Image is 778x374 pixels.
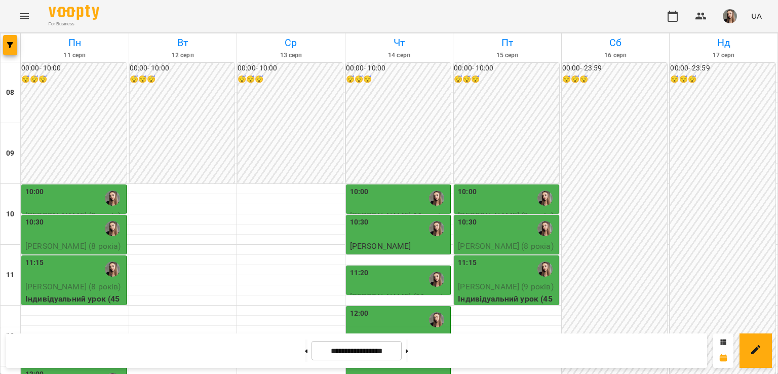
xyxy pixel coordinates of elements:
h6: Вт [131,35,236,51]
h6: 😴😴😴 [130,74,235,85]
label: 10:00 [350,186,369,198]
label: 11:15 [458,257,477,269]
h6: 00:00 - 10:00 [454,63,559,74]
label: 11:15 [25,257,44,269]
h6: 16 серп [563,51,668,60]
span: For Business [49,21,99,27]
h6: Ср [239,35,343,51]
h6: 😴😴😴 [238,74,343,85]
h6: Чт [347,35,452,51]
h6: 00:00 - 10:00 [238,63,343,74]
p: Індивідуальний урок (45 хвилин) [25,252,124,276]
h6: Пн [22,35,127,51]
p: Індивідуальний урок (45 хвилин) [25,293,124,317]
h6: 12 серп [131,51,236,60]
button: UA [747,7,766,25]
label: 11:20 [350,268,369,279]
span: [PERSON_NAME] (8 рокіа) [458,241,553,251]
label: 10:30 [350,217,369,228]
label: 10:00 [458,186,477,198]
button: Menu [12,4,36,28]
span: [PERSON_NAME] (11 років) [350,292,443,314]
img: Лазаренко Вікторія Ігорівна [429,272,444,287]
span: [PERSON_NAME] (9 років) [25,211,121,220]
img: Лазаренко Вікторія Ігорівна [537,221,553,236]
img: Лазаренко Вікторія Ігорівна [105,191,120,206]
h6: 😴😴😴 [346,74,451,85]
img: 6616469b542043e9b9ce361bc48015fd.jpeg [723,9,737,23]
h6: 15 серп [455,51,560,60]
h6: 00:00 - 23:59 [670,63,775,74]
h6: Нд [671,35,776,51]
h6: 😴😴😴 [21,74,127,85]
span: [PERSON_NAME] [350,241,411,251]
span: UA [751,11,762,21]
img: Лазаренко Вікторія Ігорівна [429,221,444,236]
img: Voopty Logo [49,5,99,20]
img: Лазаренко Вікторія Ігорівна [105,221,120,236]
img: Лазаренко Вікторія Ігорівна [537,261,553,277]
label: 10:30 [458,217,477,228]
label: 12:00 [350,308,369,319]
span: [PERSON_NAME] (9 років) [458,211,553,220]
h6: 17 серп [671,51,776,60]
h6: 😴😴😴 [454,74,559,85]
h6: 00:00 - 10:00 [130,63,235,74]
h6: 00:00 - 10:00 [21,63,127,74]
h6: 😴😴😴 [562,74,668,85]
h6: 13 серп [239,51,343,60]
img: Лазаренко Вікторія Ігорівна [537,191,553,206]
span: [PERSON_NAME] (8 рокіа) [25,241,121,251]
img: Лазаренко Вікторія Ігорівна [429,191,444,206]
h6: 09 [6,148,14,159]
h6: Пт [455,35,560,51]
h6: Сб [563,35,668,51]
p: Індивідуальний урок (45 хвилин) [458,293,557,317]
label: 10:00 [25,186,44,198]
img: Лазаренко Вікторія Ігорівна [105,261,120,277]
label: 10:30 [25,217,44,228]
h6: 00:00 - 23:59 [562,63,668,74]
h6: 😴😴😴 [670,74,775,85]
h6: 11 серп [22,51,127,60]
h6: 14 серп [347,51,452,60]
h6: 08 [6,87,14,98]
p: Індивідуальний урок (45 хвилин) [350,252,449,276]
span: [PERSON_NAME] 11 років [350,211,445,220]
h6: 11 [6,270,14,281]
h6: 10 [6,209,14,220]
span: [PERSON_NAME] (8 років) [25,282,121,291]
p: Індивідуальний урок (45 хвилин) [458,252,557,276]
h6: 00:00 - 10:00 [346,63,451,74]
span: [PERSON_NAME] (9 років) [458,282,553,291]
img: Лазаренко Вікторія Ігорівна [429,312,444,327]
